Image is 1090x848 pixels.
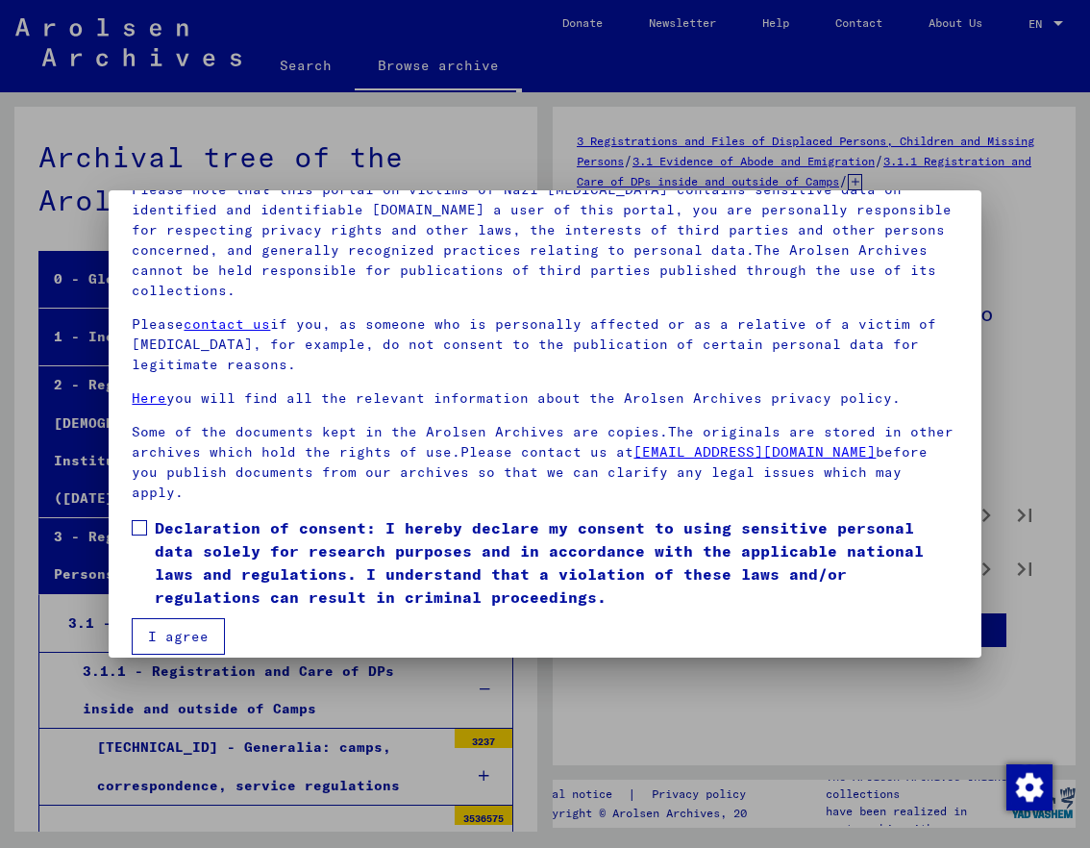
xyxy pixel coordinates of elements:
[132,618,225,655] button: I agree
[155,516,957,609] span: Declaration of consent: I hereby declare my consent to using sensitive personal data solely for r...
[633,443,876,461] a: [EMAIL_ADDRESS][DOMAIN_NAME]
[132,388,957,409] p: you will find all the relevant information about the Arolsen Archives privacy policy.
[132,314,957,375] p: Please if you, as someone who is personally affected or as a relative of a victim of [MEDICAL_DAT...
[1005,763,1052,810] div: Change consent
[132,180,957,301] p: Please note that this portal on victims of Nazi [MEDICAL_DATA] contains sensitive data on identif...
[132,389,166,407] a: Here
[1006,764,1053,811] img: Change consent
[184,315,270,333] a: contact us
[132,422,957,503] p: Some of the documents kept in the Arolsen Archives are copies.The originals are stored in other a...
